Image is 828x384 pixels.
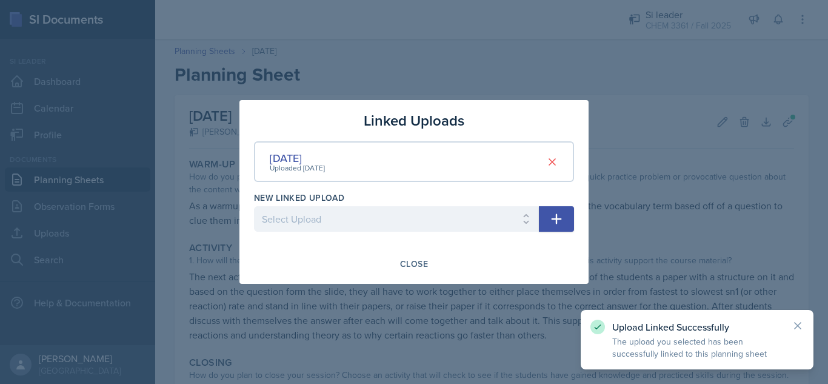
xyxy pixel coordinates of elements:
div: Uploaded [DATE] [270,163,325,173]
p: Upload Linked Successfully [612,321,782,333]
div: Close [400,259,428,269]
button: Close [392,254,436,274]
p: The upload you selected has been successfully linked to this planning sheet [612,335,782,360]
h3: Linked Uploads [364,110,464,132]
div: [DATE] [270,150,325,166]
label: New Linked Upload [254,192,344,204]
